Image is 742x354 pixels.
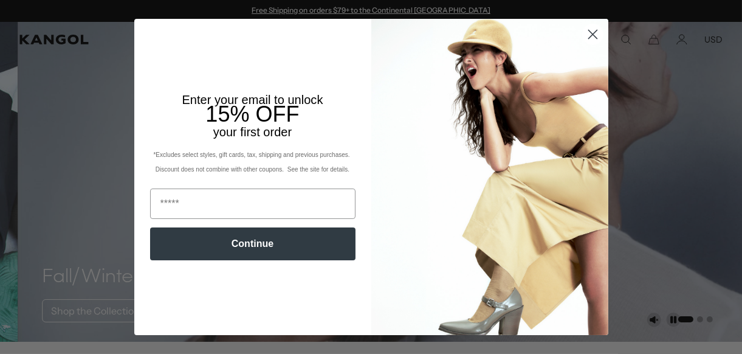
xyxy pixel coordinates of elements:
[182,93,323,106] span: Enter your email to unlock
[153,151,351,173] span: *Excludes select styles, gift cards, tax, shipping and previous purchases. Discount does not comb...
[205,102,299,127] span: 15% OFF
[582,24,603,45] button: Close dialog
[150,189,356,219] input: Email
[371,19,608,335] img: 93be19ad-e773-4382-80b9-c9d740c9197f.jpeg
[213,125,292,139] span: your first order
[150,227,356,260] button: Continue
